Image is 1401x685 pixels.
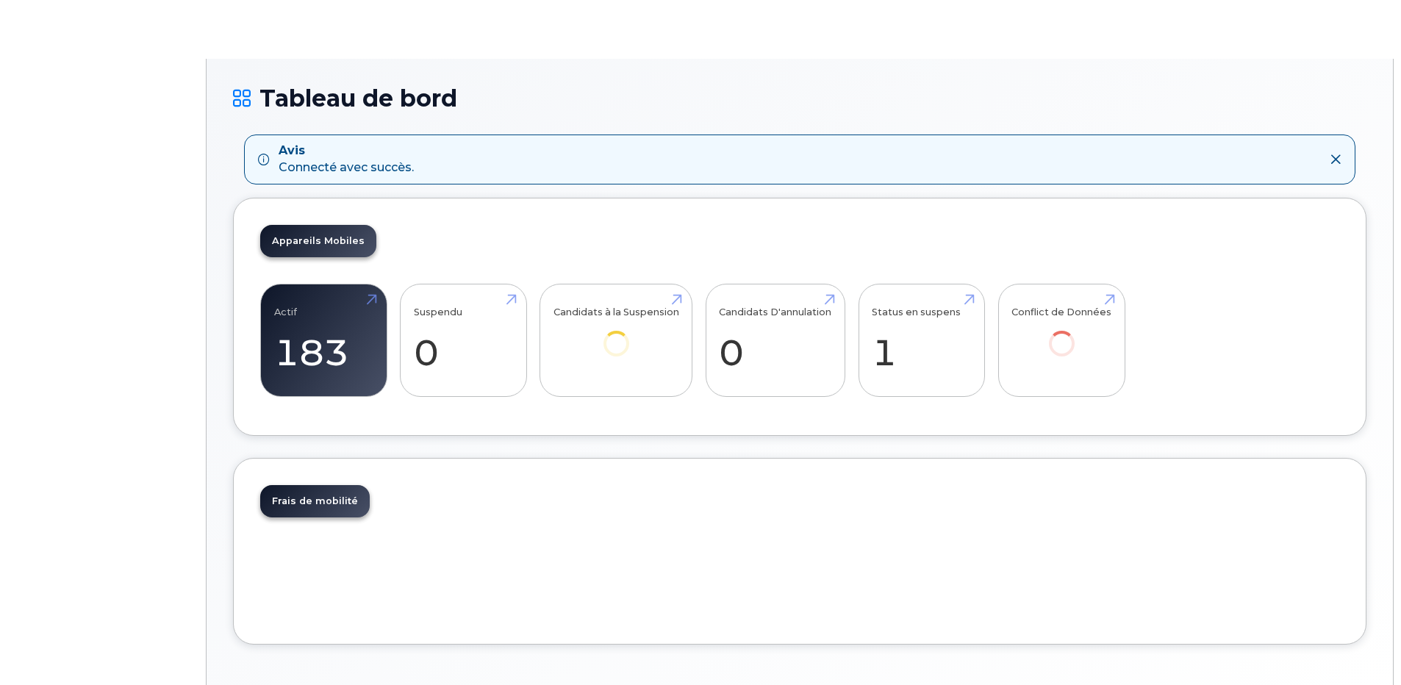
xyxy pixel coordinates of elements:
[233,85,1366,111] h1: Tableau de bord
[872,292,971,389] a: Status en suspens 1
[279,143,414,176] div: Connecté avec succès.
[553,292,679,376] a: Candidats à la Suspension
[260,485,370,517] a: Frais de mobilité
[274,292,373,389] a: Actif 183
[279,143,414,159] strong: Avis
[260,225,376,257] a: Appareils Mobiles
[719,292,831,389] a: Candidats D'annulation 0
[1011,292,1111,376] a: Conflict de Données
[414,292,513,389] a: Suspendu 0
